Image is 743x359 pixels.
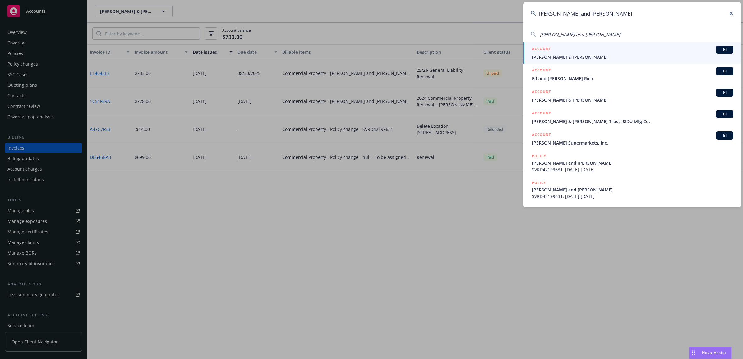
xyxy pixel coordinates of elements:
[532,67,551,75] h5: ACCOUNT
[532,193,733,200] span: SVRD42199631, [DATE]-[DATE]
[523,64,741,85] a: ACCOUNTBIEd and [PERSON_NAME] Rich
[532,110,551,117] h5: ACCOUNT
[532,180,546,186] h5: POLICY
[532,75,733,82] span: Ed and [PERSON_NAME] Rich
[532,97,733,103] span: [PERSON_NAME] & [PERSON_NAME]
[718,90,731,95] span: BI
[523,2,741,25] input: Search...
[532,140,733,146] span: [PERSON_NAME] Supermarkets, Inc.
[718,47,731,53] span: BI
[689,347,732,359] button: Nova Assist
[540,31,620,37] span: [PERSON_NAME] and [PERSON_NAME]
[523,150,741,176] a: POLICY[PERSON_NAME] and [PERSON_NAME]SVRD42199631, [DATE]-[DATE]
[702,350,727,355] span: Nova Assist
[689,347,697,359] div: Drag to move
[718,68,731,74] span: BI
[532,166,733,173] span: SVRD42199631, [DATE]-[DATE]
[532,54,733,60] span: [PERSON_NAME] & [PERSON_NAME]
[523,42,741,64] a: ACCOUNTBI[PERSON_NAME] & [PERSON_NAME]
[532,118,733,125] span: [PERSON_NAME] & [PERSON_NAME] Trust; SIDU Mfg Co.
[532,153,546,159] h5: POLICY
[532,89,551,96] h5: ACCOUNT
[532,131,551,139] h5: ACCOUNT
[718,111,731,117] span: BI
[532,160,733,166] span: [PERSON_NAME] and [PERSON_NAME]
[523,128,741,150] a: ACCOUNTBI[PERSON_NAME] Supermarkets, Inc.
[532,46,551,53] h5: ACCOUNT
[523,107,741,128] a: ACCOUNTBI[PERSON_NAME] & [PERSON_NAME] Trust; SIDU Mfg Co.
[523,85,741,107] a: ACCOUNTBI[PERSON_NAME] & [PERSON_NAME]
[523,176,741,203] a: POLICY[PERSON_NAME] and [PERSON_NAME]SVRD42199631, [DATE]-[DATE]
[532,186,733,193] span: [PERSON_NAME] and [PERSON_NAME]
[718,133,731,138] span: BI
